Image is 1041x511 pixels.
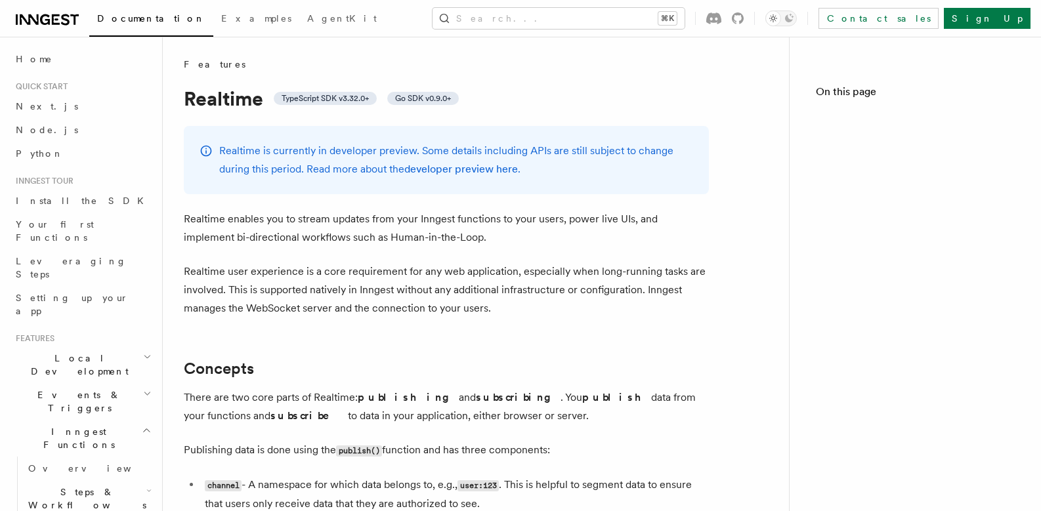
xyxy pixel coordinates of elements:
[476,391,561,403] strong: subscribing
[11,346,154,383] button: Local Development
[205,480,242,491] code: channel
[582,391,651,403] strong: publish
[11,425,142,451] span: Inngest Functions
[282,93,369,104] span: TypeScript SDK v3.32.0+
[358,391,459,403] strong: publishing
[11,388,143,415] span: Events & Triggers
[404,163,518,175] a: developer preview here
[457,480,499,491] code: user:123
[944,8,1030,29] a: Sign Up
[765,10,797,26] button: Toggle dark mode
[336,445,382,457] code: publish()
[307,13,377,24] span: AgentKit
[184,388,709,425] p: There are two core parts of Realtime: and . You data from your functions and to data in your appl...
[16,148,64,159] span: Python
[16,125,78,135] span: Node.js
[658,12,677,25] kbd: ⌘K
[16,52,53,66] span: Home
[11,81,68,92] span: Quick start
[299,4,385,35] a: AgentKit
[184,210,709,247] p: Realtime enables you to stream updates from your Inngest functions to your users, power live UIs,...
[818,8,939,29] a: Contact sales
[219,142,693,178] p: Realtime is currently in developer preview. Some details including APIs are still subject to chan...
[11,47,154,71] a: Home
[11,383,154,420] button: Events & Triggers
[89,4,213,37] a: Documentation
[16,293,129,316] span: Setting up your app
[11,352,143,378] span: Local Development
[11,213,154,249] a: Your first Functions
[11,286,154,323] a: Setting up your app
[184,359,254,378] a: Concepts
[11,249,154,286] a: Leveraging Steps
[221,13,291,24] span: Examples
[395,93,451,104] span: Go SDK v0.9.0+
[11,94,154,118] a: Next.js
[184,87,709,110] h1: Realtime
[16,195,152,206] span: Install the SDK
[184,262,709,317] p: Realtime user experience is a core requirement for any web application, especially when long-runn...
[23,457,154,480] a: Overview
[16,219,94,243] span: Your first Functions
[16,256,127,279] span: Leveraging Steps
[184,441,709,460] p: Publishing data is done using the function and has three components:
[11,176,74,186] span: Inngest tour
[816,84,1015,105] h4: On this page
[11,189,154,213] a: Install the SDK
[11,118,154,142] a: Node.js
[97,13,205,24] span: Documentation
[11,420,154,457] button: Inngest Functions
[11,142,154,165] a: Python
[11,333,54,344] span: Features
[213,4,299,35] a: Examples
[270,409,348,422] strong: subscribe
[16,101,78,112] span: Next.js
[433,8,685,29] button: Search...⌘K
[184,58,245,71] span: Features
[28,463,163,474] span: Overview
